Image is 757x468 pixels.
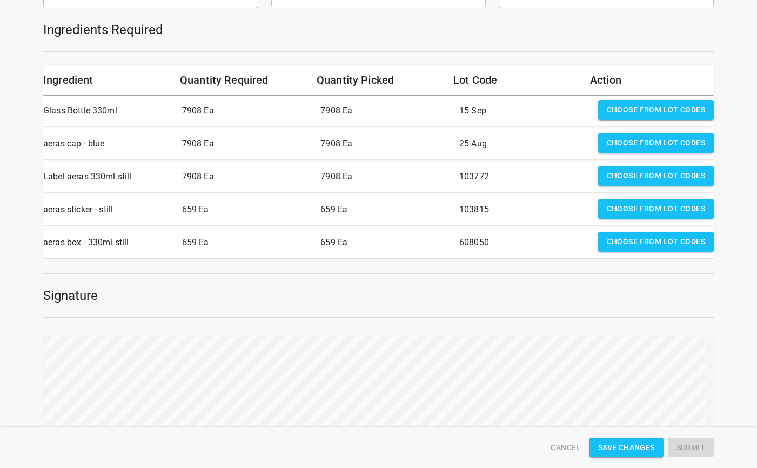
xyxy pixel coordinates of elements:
[320,133,451,155] p: 7908 Ea
[607,103,705,117] span: Choose from lot codes
[590,71,714,89] h6: Action
[43,287,714,304] h5: Signature
[43,71,167,89] h6: Ingredient
[43,166,173,188] p: Label aeras 330ml still
[320,232,451,253] p: 659 Ea
[598,199,714,219] button: Choose from lot codes
[182,166,312,188] p: 7908 Ea
[180,71,304,89] h6: Quantity Required
[182,133,312,155] p: 7908 Ea
[598,441,655,454] span: Save Changes
[43,21,714,38] h5: Ingredients Required
[317,71,440,89] h6: Quantity Picked
[43,100,173,122] p: Glass Bottle 330ml
[607,169,705,183] span: Choose from lot codes
[320,100,451,122] p: 7908 Ea
[546,438,585,458] button: Cancel
[607,136,705,150] span: Choose from lot codes
[598,232,714,252] button: Choose from lot codes
[320,166,451,188] p: 7908 Ea
[182,199,312,220] p: 659 Ea
[459,232,589,253] p: 608050
[607,235,705,249] span: Choose from lot codes
[182,100,312,122] p: 7908 Ea
[598,133,714,153] button: Choose from lot codes
[43,232,173,253] p: aeras box - 330ml still
[453,71,577,89] h6: Lot Code
[589,438,664,458] button: Save Changes
[459,166,589,188] p: 103772
[598,100,714,120] button: Choose from lot codes
[43,199,173,220] p: aeras sticker - still
[320,199,451,220] p: 659 Ea
[43,133,173,155] p: aeras cap - blue
[459,100,589,122] p: 15-Sep
[459,199,589,220] p: 103815
[182,232,312,253] p: 659 Ea
[607,202,705,216] span: Choose from lot codes
[459,133,589,155] p: 25-Aug
[598,166,714,186] button: Choose from lot codes
[551,441,580,454] span: Cancel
